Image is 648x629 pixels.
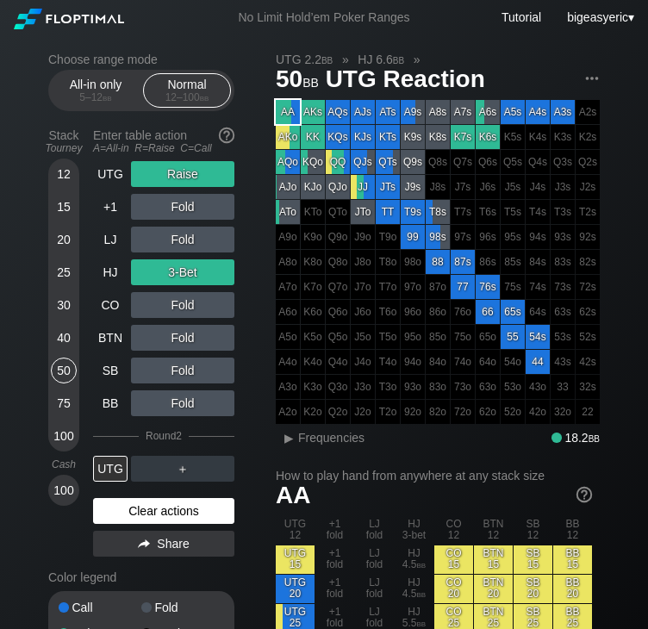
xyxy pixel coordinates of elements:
[576,200,600,224] div: 100% fold in prior round
[276,175,300,199] div: AJo
[51,477,77,503] div: 100
[476,100,500,124] div: A6s
[351,350,375,374] div: 100% fold in prior round
[451,125,475,149] div: K7s
[301,125,325,149] div: KK
[326,225,350,249] div: 100% fold in prior round
[526,125,550,149] div: 100% fold in prior round
[451,275,475,299] div: 77
[276,545,315,574] div: UTG 15
[138,539,150,549] img: share.864f2f62.svg
[93,121,234,161] div: Enter table action
[476,250,500,274] div: 100% fold in prior round
[93,161,128,187] div: UTG
[376,325,400,349] div: 100% fold in prior round
[567,10,628,24] span: bigeasyeric
[301,150,325,174] div: KQo
[326,275,350,299] div: 100% fold in prior round
[276,469,592,483] h2: How to play hand from anywhere at any stack size
[376,225,400,249] div: 100% fold in prior round
[426,275,450,299] div: 100% fold in prior round
[451,375,475,399] div: 100% fold in prior round
[56,74,135,107] div: All-in only
[273,52,335,67] span: UTG 2.2
[526,400,550,424] div: 100% fold in prior round
[301,175,325,199] div: KJo
[301,375,325,399] div: 100% fold in prior round
[576,175,600,199] div: 100% fold in prior round
[276,400,300,424] div: 100% fold in prior round
[576,150,600,174] div: 100% fold in prior round
[501,350,525,374] div: 100% fold in prior round
[351,250,375,274] div: 100% fold in prior round
[501,275,525,299] div: 100% fold in prior round
[315,516,354,545] div: +1 fold
[451,325,475,349] div: 100% fold in prior round
[476,300,500,324] div: 66
[323,66,488,95] span: UTG Reaction
[576,225,600,249] div: 100% fold in prior round
[426,350,450,374] div: 100% fold in prior round
[41,121,86,161] div: Stack
[502,10,541,24] a: Tutorial
[434,575,473,603] div: CO 20
[526,100,550,124] div: A4s
[576,375,600,399] div: 100% fold in prior round
[301,300,325,324] div: 100% fold in prior round
[426,200,450,224] div: T8s
[476,325,500,349] div: 100% fold in prior round
[526,375,550,399] div: 100% fold in prior round
[426,100,450,124] div: A8s
[93,456,128,482] div: UTG
[217,126,236,145] img: help.32db89a4.svg
[451,400,475,424] div: 100% fold in prior round
[401,400,425,424] div: 100% fold in prior round
[131,456,234,482] div: ＋
[326,350,350,374] div: 100% fold in prior round
[51,325,77,351] div: 40
[131,227,234,252] div: Fold
[501,225,525,249] div: 100% fold in prior round
[526,250,550,274] div: 100% fold in prior round
[93,227,128,252] div: LJ
[351,150,375,174] div: QJs
[326,300,350,324] div: 100% fold in prior round
[131,390,234,416] div: Fold
[501,250,525,274] div: 100% fold in prior round
[200,91,209,103] span: bb
[401,300,425,324] div: 100% fold in prior round
[476,175,500,199] div: 100% fold in prior round
[434,545,473,574] div: CO 15
[417,558,427,570] span: bb
[151,91,223,103] div: 12 – 100
[589,431,600,445] span: bb
[355,575,394,603] div: LJ fold
[576,300,600,324] div: 100% fold in prior round
[351,175,375,199] div: JJ
[326,100,350,124] div: AQs
[51,161,77,187] div: 12
[474,545,513,574] div: BTN 15
[426,325,450,349] div: 100% fold in prior round
[576,100,600,124] div: 100% fold in prior round
[401,350,425,374] div: 100% fold in prior round
[426,125,450,149] div: K8s
[476,200,500,224] div: 100% fold in prior round
[576,350,600,374] div: 100% fold in prior round
[501,125,525,149] div: 100% fold in prior round
[551,431,600,445] div: 18.2
[514,545,552,574] div: SB 15
[351,400,375,424] div: 100% fold in prior round
[376,300,400,324] div: 100% fold in prior round
[301,350,325,374] div: 100% fold in prior round
[395,575,433,603] div: HJ 4.5
[526,275,550,299] div: 100% fold in prior round
[93,531,234,557] div: Share
[131,194,234,220] div: Fold
[501,400,525,424] div: 100% fold in prior round
[276,325,300,349] div: 100% fold in prior round
[401,175,425,199] div: J9s
[426,225,450,249] div: 98s
[376,125,400,149] div: KTs
[131,161,234,187] div: Raise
